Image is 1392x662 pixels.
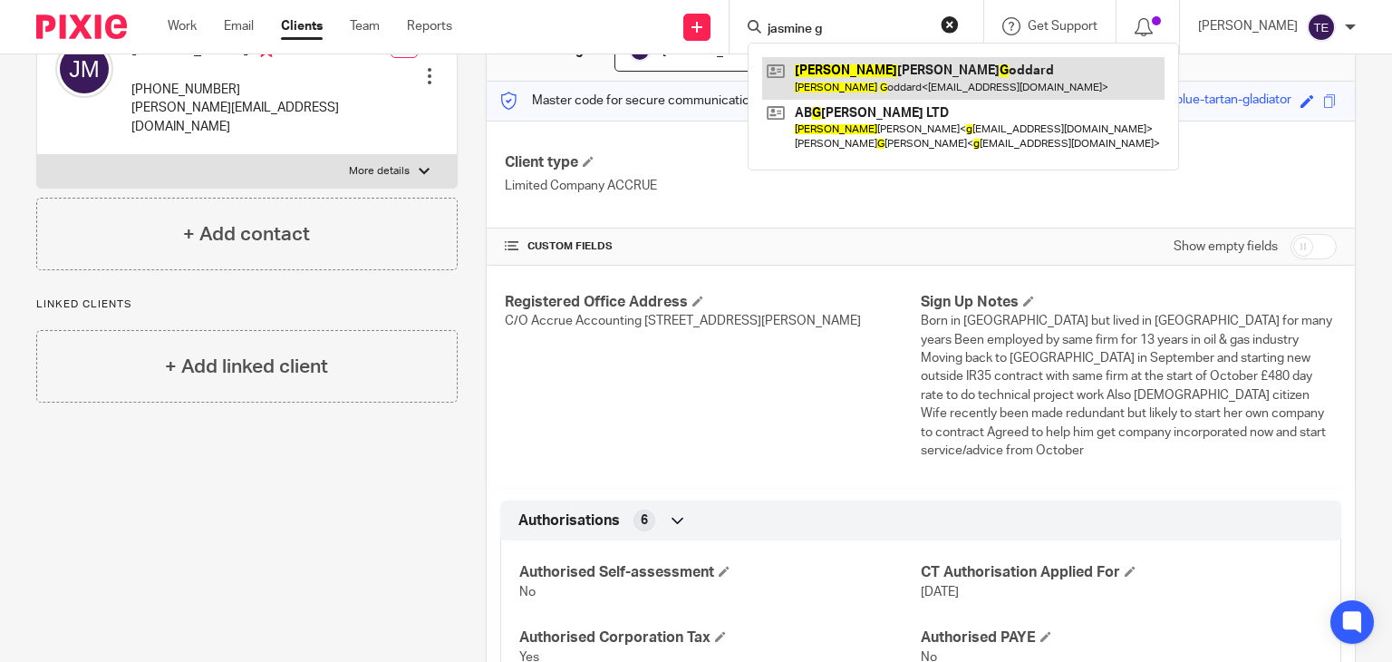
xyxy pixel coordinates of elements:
[131,99,391,136] p: [PERSON_NAME][EMAIL_ADDRESS][DOMAIN_NAME]
[165,353,328,381] h4: + Add linked client
[519,628,921,647] h4: Authorised Corporation Tax
[505,315,861,327] span: C/O Accrue Accounting [STREET_ADDRESS][PERSON_NAME]
[36,15,127,39] img: Pixie
[131,81,391,99] p: [PHONE_NUMBER]
[183,220,310,248] h4: + Add contact
[500,92,813,110] p: Master code for secure communications and files
[921,628,1322,647] h4: Authorised PAYE
[505,293,921,312] h4: Registered Office Address
[641,511,648,530] span: 6
[921,315,1332,457] span: Born in [GEOGRAPHIC_DATA] but lived in [GEOGRAPHIC_DATA] for many years Been employed by same fir...
[519,586,536,599] span: No
[519,563,921,582] h4: Authorised Self-assessment
[921,563,1322,582] h4: CT Authorisation Applied For
[55,40,113,98] img: svg%3E
[921,586,959,599] span: [DATE]
[349,164,410,179] p: More details
[1198,17,1298,35] p: [PERSON_NAME]
[1028,20,1097,33] span: Get Support
[350,17,380,35] a: Team
[407,17,452,35] a: Reports
[921,293,1337,312] h4: Sign Up Notes
[518,511,620,531] span: Authorisations
[505,153,921,172] h4: Client type
[1307,13,1336,42] img: svg%3E
[1116,91,1291,112] div: sour-navy-blue-tartan-gladiator
[168,17,197,35] a: Work
[1174,238,1278,256] label: Show empty fields
[281,17,323,35] a: Clients
[505,239,921,254] h4: CUSTOM FIELDS
[941,15,959,34] button: Clear
[766,22,929,38] input: Search
[505,177,921,195] p: Limited Company ACCRUE
[224,17,254,35] a: Email
[36,297,458,312] p: Linked clients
